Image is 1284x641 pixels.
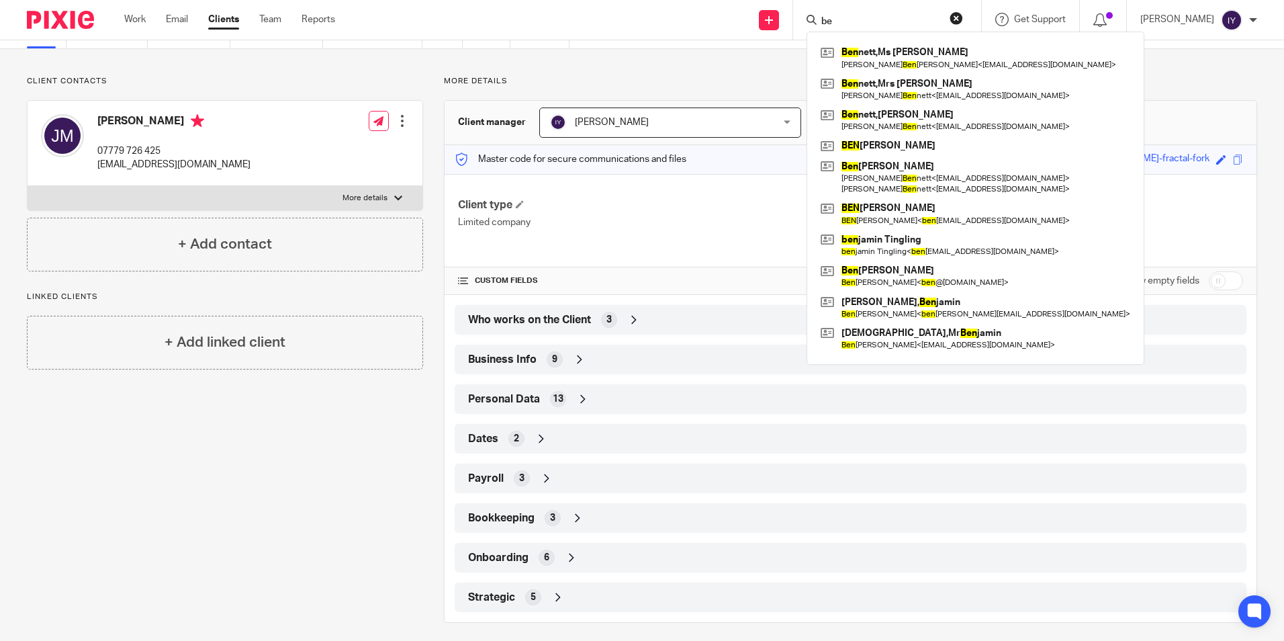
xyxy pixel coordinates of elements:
a: Clients [208,13,239,26]
img: svg%3E [550,114,566,130]
a: Team [259,13,281,26]
span: 6 [544,551,549,564]
a: Reports [302,13,335,26]
img: svg%3E [41,114,84,157]
label: Show empty fields [1122,274,1199,288]
span: Dates [468,432,498,446]
span: Personal Data [468,392,540,407]
h4: CUSTOM FIELDS [458,275,850,286]
div: [PERSON_NAME]-fractal-fork [1085,152,1209,167]
p: Master code for secure communications and files [455,153,686,166]
span: Who works on the Client [468,313,591,327]
img: Pixie [27,11,94,29]
p: [PERSON_NAME] [1140,13,1214,26]
span: Onboarding [468,551,529,565]
span: Strategic [468,591,515,605]
p: Limited company [458,216,850,229]
h3: Client manager [458,116,526,129]
span: Business Info [468,353,537,367]
p: 07779 726 425 [97,144,250,158]
p: [EMAIL_ADDRESS][DOMAIN_NAME] [97,158,250,171]
span: [PERSON_NAME] [575,118,649,127]
h4: Client type [458,198,850,212]
button: Clear [950,11,963,25]
span: Payroll [468,472,504,486]
span: 3 [519,472,524,485]
input: Search [820,16,941,28]
h4: + Add linked client [165,332,285,353]
p: Linked clients [27,292,423,302]
img: svg%3E [1221,9,1242,31]
span: 5 [531,591,536,604]
span: 13 [553,392,563,406]
h4: + Add contact [178,234,272,255]
p: More details [444,76,1257,87]
p: Client contacts [27,76,423,87]
a: Email [166,13,188,26]
a: Work [124,13,146,26]
span: 3 [606,313,612,327]
span: 3 [550,511,555,525]
span: Get Support [1014,15,1066,24]
p: More details [342,193,387,204]
span: 2 [514,432,519,445]
span: Bookkeeping [468,511,535,525]
i: Primary [191,114,204,128]
h4: [PERSON_NAME] [97,114,250,131]
span: 9 [552,353,557,366]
